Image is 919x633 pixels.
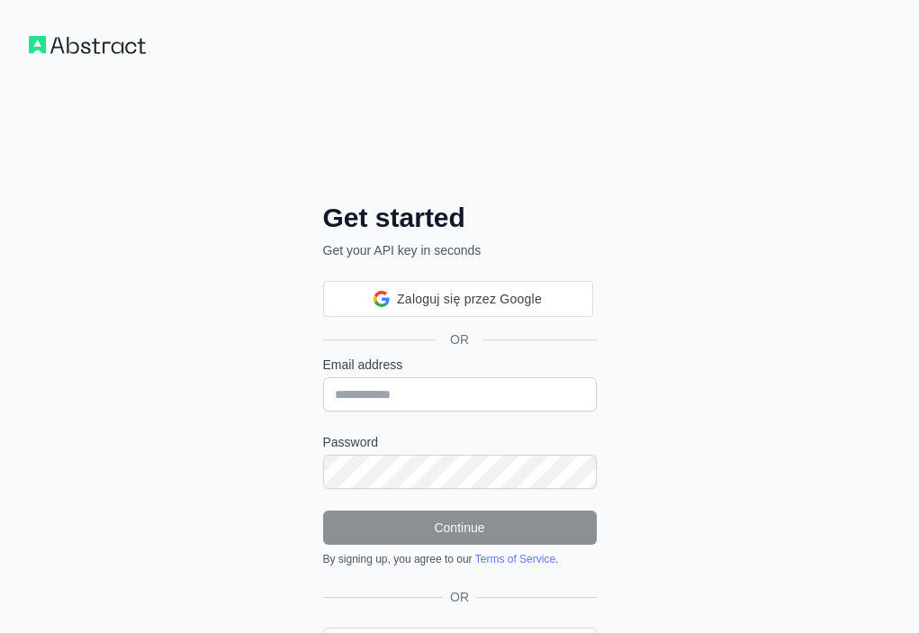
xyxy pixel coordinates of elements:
[397,290,542,309] span: Zaloguj się przez Google
[323,511,597,545] button: Continue
[323,241,597,259] p: Get your API key in seconds
[323,552,597,566] div: By signing up, you agree to our .
[29,36,146,54] img: Workflow
[323,433,597,451] label: Password
[323,356,597,374] label: Email address
[475,553,555,565] a: Terms of Service
[323,281,593,317] div: Zaloguj się przez Google
[323,202,597,234] h2: Get started
[443,588,476,606] span: OR
[436,330,483,348] span: OR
